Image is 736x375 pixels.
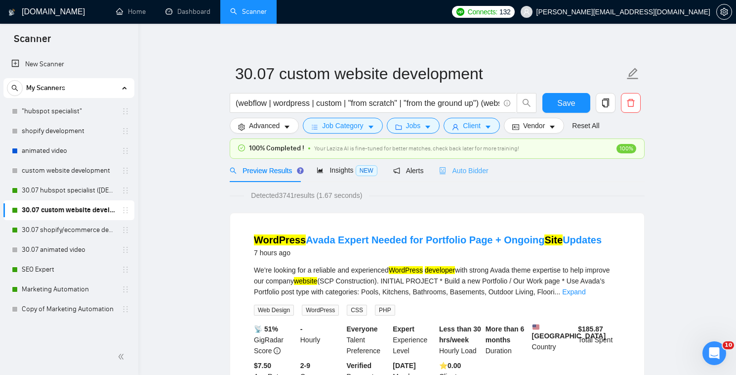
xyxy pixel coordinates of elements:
[300,362,310,370] b: 2-9
[523,120,545,131] span: Vendor
[523,8,530,15] span: user
[504,118,564,134] button: idcardVendorcaret-down
[230,118,299,134] button: settingAdvancedcaret-down
[723,341,734,349] span: 10
[249,120,280,131] span: Advanced
[22,121,116,141] a: shopify development
[22,299,116,319] a: Copy of Marketing Automation
[230,7,267,16] a: searchScanner
[122,266,129,274] span: holder
[393,167,400,174] span: notification
[254,234,306,245] mark: WordPress
[122,285,129,293] span: holder
[22,101,116,121] a: "hubspot specialist"
[254,265,620,297] div: We’re looking for a reliable and experienced with strong Avada theme expertise to help improve ou...
[122,246,129,254] span: holder
[122,206,129,214] span: holder
[456,8,464,16] img: upwork-logo.png
[517,98,536,107] span: search
[302,305,339,316] span: WordPress
[8,4,15,20] img: logo
[22,161,116,181] a: custom website development
[22,260,116,280] a: SEO Expert
[22,141,116,161] a: animated video
[452,123,459,131] span: user
[368,123,374,131] span: caret-down
[230,167,237,174] span: search
[596,98,615,107] span: copy
[294,277,317,285] mark: website
[254,362,271,370] b: $7.50
[395,123,402,131] span: folder
[298,324,345,356] div: Hourly
[22,220,116,240] a: 30.07 shopify/ecommerce development (worldwide)
[406,120,421,131] span: Jobs
[439,167,488,175] span: Auto Bidder
[122,127,129,135] span: holder
[621,98,640,107] span: delete
[485,123,491,131] span: caret-down
[439,167,446,174] span: robot
[596,93,615,113] button: copy
[122,187,129,194] span: holder
[702,341,726,365] iframe: Intercom live chat
[356,165,377,176] span: NEW
[393,362,415,370] b: [DATE]
[437,324,484,356] div: Hourly Load
[314,145,519,152] span: Your Laziza AI is fine-tuned for better matches, check back later for more training!
[542,93,590,113] button: Save
[717,8,732,16] span: setting
[254,305,294,316] span: Web Design
[626,67,639,80] span: edit
[484,324,530,356] div: Duration
[512,123,519,131] span: idcard
[6,32,59,52] span: Scanner
[499,6,510,17] span: 132
[424,123,431,131] span: caret-down
[576,324,622,356] div: Total Spent
[468,6,497,17] span: Connects:
[444,118,500,134] button: userClientcaret-down
[118,352,127,362] span: double-left
[375,305,395,316] span: PHP
[391,324,437,356] div: Experience Level
[557,97,575,109] span: Save
[26,78,65,98] span: My Scanners
[311,123,318,131] span: bars
[621,93,641,113] button: delete
[122,305,129,313] span: holder
[122,167,129,175] span: holder
[249,143,304,154] span: 100% Completed !
[549,123,556,131] span: caret-down
[347,325,378,333] b: Everyone
[572,120,599,131] a: Reset All
[555,288,561,296] span: ...
[486,325,525,344] b: More than 6 months
[252,324,298,356] div: GigRadar Score
[439,325,481,344] b: Less than 30 hrs/week
[236,97,499,109] input: Search Freelance Jobs...
[165,7,210,16] a: dashboardDashboard
[393,167,424,175] span: Alerts
[22,240,116,260] a: 30.07 animated video
[235,61,624,86] input: Scanner name...
[3,54,134,74] li: New Scanner
[716,4,732,20] button: setting
[300,325,303,333] b: -
[463,120,481,131] span: Client
[347,362,372,370] b: Verified
[284,123,290,131] span: caret-down
[517,93,536,113] button: search
[296,166,305,175] div: Tooltip anchor
[716,8,732,16] a: setting
[322,120,363,131] span: Job Category
[317,166,377,174] span: Insights
[562,288,585,296] a: Expand
[254,325,278,333] b: 📡 51%
[254,247,602,259] div: 7 hours ago
[238,123,245,131] span: setting
[11,54,126,74] a: New Scanner
[425,266,455,274] mark: developer
[544,234,563,245] mark: Site
[254,234,602,245] a: WordPressAvada Expert Needed for Portfolio Page + OngoingSiteUpdates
